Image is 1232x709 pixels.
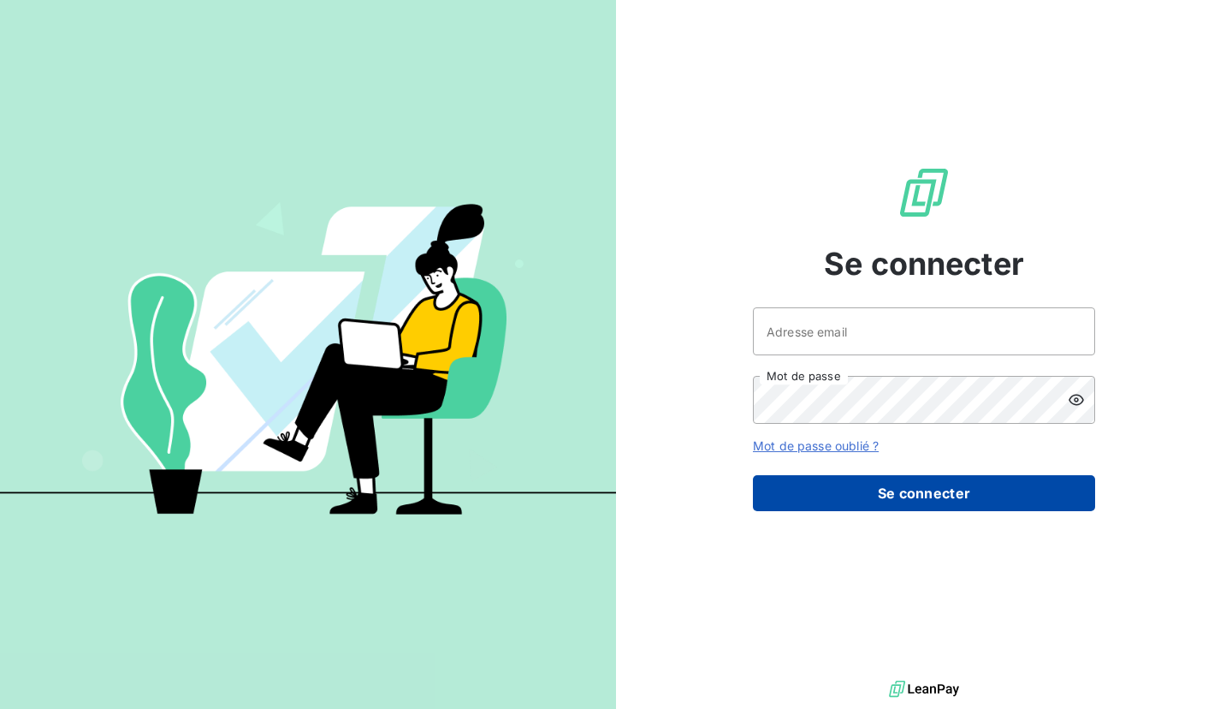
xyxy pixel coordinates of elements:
img: Logo LeanPay [897,165,951,220]
span: Se connecter [824,241,1024,287]
button: Se connecter [753,475,1095,511]
a: Mot de passe oublié ? [753,438,879,453]
img: logo [889,676,959,702]
input: placeholder [753,307,1095,355]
